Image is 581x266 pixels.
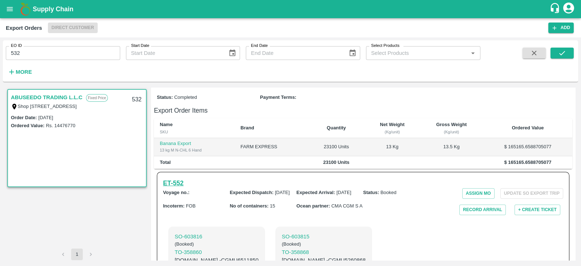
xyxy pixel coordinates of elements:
[296,190,335,195] b: Expected Arrival :
[186,203,196,209] span: FOB
[282,233,366,241] p: SO- 603815
[365,138,420,156] td: 13 Kg
[33,4,549,14] a: Supply Chain
[160,140,229,147] p: Banana Export
[38,115,53,120] label: [DATE]
[126,46,223,60] input: Start Date
[18,2,33,16] img: logo
[163,203,184,209] b: Incoterm :
[549,3,562,16] div: customer-support
[235,138,308,156] td: FARM EXPRESS
[425,129,478,135] div: (Kg/unit)
[226,46,239,60] button: Choose date
[296,203,330,209] b: Ocean partner :
[56,249,98,260] nav: pagination navigation
[468,48,478,58] button: Open
[1,1,18,17] button: open drawer
[308,138,365,156] td: 23100 Units
[562,1,575,17] div: account of current user
[282,256,366,264] p: [DOMAIN_NAME] - CGMU5260868
[459,205,506,215] button: Record Arrival
[436,122,467,127] b: Gross Weight
[260,94,296,100] b: Payment Terms :
[251,43,268,49] label: End Date
[46,123,75,128] label: Rs. 14476770
[230,203,269,209] b: No of containers :
[331,203,362,209] span: CMA CGM S A
[11,43,22,49] label: EO ID
[323,160,349,165] b: 23100 Units
[163,178,183,188] a: ET-552
[462,188,495,199] button: Assign MO
[515,205,560,215] button: + Create Ticket
[282,248,366,256] a: TO-358868
[163,190,190,195] b: Voyage no. :
[175,248,259,256] p: TO- 358860
[160,147,229,153] div: 13 kg M N-CHL 6 Hand
[282,233,366,241] a: SO-603815
[483,138,572,156] td: $ 165165.6588705077
[371,129,414,135] div: (Kg/unit)
[33,5,73,13] b: Supply Chain
[327,125,346,130] b: Quantity
[282,248,366,256] p: TO- 358868
[160,122,172,127] b: Name
[512,125,544,130] b: Ordered Value
[240,125,254,130] b: Brand
[270,203,275,209] span: 15
[131,43,149,49] label: Start Date
[175,256,259,264] p: [DOMAIN_NAME] - CGMU6511850
[246,46,342,60] input: End Date
[381,190,397,195] span: Booked
[16,69,32,75] strong: More
[160,129,229,135] div: SKU
[175,248,259,256] a: TO-358860
[548,23,574,33] button: Add
[368,48,466,58] input: Select Products
[163,178,183,188] h6: ET- 552
[6,23,42,33] div: Export Orders
[282,241,366,248] h6: ( Booked )
[275,190,290,195] span: [DATE]
[174,94,197,100] span: Completed
[11,93,82,102] a: ABUSEEDO TRADING L.L.C
[504,160,551,165] b: $ 165165.6588705077
[230,190,274,195] b: Expected Dispatch :
[11,123,44,128] label: Ordered Value:
[175,241,259,248] h6: ( Booked )
[175,233,259,241] a: SO-603816
[363,190,379,195] b: Status :
[6,46,120,60] input: Enter EO ID
[86,94,108,102] p: Fixed Price
[154,105,572,116] h6: Export Order Items
[71,249,83,260] button: page 1
[157,94,173,100] b: Status :
[336,190,351,195] span: [DATE]
[160,160,171,165] b: Total
[175,233,259,241] p: SO- 603816
[127,91,146,108] div: 532
[346,46,359,60] button: Choose date
[419,138,483,156] td: 13.5 Kg
[6,66,34,78] button: More
[371,43,399,49] label: Select Products
[380,122,405,127] b: Net Weight
[11,115,37,120] label: Order Date :
[18,104,77,109] label: Shop [STREET_ADDRESS]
